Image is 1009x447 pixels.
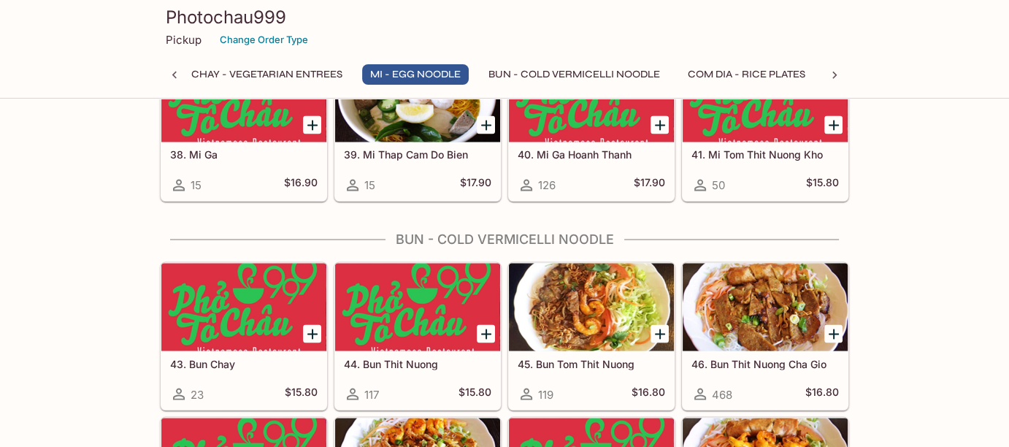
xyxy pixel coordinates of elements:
[691,357,839,370] h5: 46. Bun Thit Nuong Cha Gio
[712,387,732,401] span: 468
[518,148,665,161] h5: 40. Mi Ga Hoanh Thanh
[303,115,321,134] button: Add 38. Mi Ga
[683,263,848,351] div: 46. Bun Thit Nuong Cha Gio
[824,324,843,343] button: Add 46. Bun Thit Nuong Cha Gio
[477,115,495,134] button: Add 39. Mi Thap Cam Do Bien
[518,357,665,370] h5: 45. Bun Tom Thit Nuong
[805,385,839,402] h5: $16.80
[161,263,326,351] div: 43. Bun Chay
[335,54,500,142] div: 39. Mi Thap Cam Do Bien
[824,115,843,134] button: Add 41. Mi Tom Thit Nuong Kho
[156,64,350,85] button: Mon Chay - Vegetarian Entrees
[170,357,318,370] h5: 43. Bun Chay
[364,387,379,401] span: 117
[166,6,843,28] h3: Photochau999
[651,324,669,343] button: Add 45. Bun Tom Thit Nuong
[285,385,318,402] h5: $15.80
[460,176,491,194] h5: $17.90
[303,324,321,343] button: Add 43. Bun Chay
[508,262,675,410] a: 45. Bun Tom Thit Nuong119$16.80
[691,148,839,161] h5: 41. Mi Tom Thit Nuong Kho
[364,178,375,192] span: 15
[191,178,202,192] span: 15
[682,262,848,410] a: 46. Bun Thit Nuong Cha Gio468$16.80
[362,64,469,85] button: Mi - Egg Noodle
[477,324,495,343] button: Add 44. Bun Thit Nuong
[284,176,318,194] h5: $16.90
[509,263,674,351] div: 45. Bun Tom Thit Nuong
[651,115,669,134] button: Add 40. Mi Ga Hoanh Thanh
[634,176,665,194] h5: $17.90
[683,54,848,142] div: 41. Mi Tom Thit Nuong Kho
[334,53,501,201] a: 39. Mi Thap Cam Do Bien15$17.90
[170,148,318,161] h5: 38. Mi Ga
[335,263,500,351] div: 44. Bun Thit Nuong
[632,385,665,402] h5: $16.80
[161,53,327,201] a: 38. Mi Ga15$16.90
[344,357,491,370] h5: 44. Bun Thit Nuong
[344,148,491,161] h5: 39. Mi Thap Cam Do Bien
[160,231,849,247] h4: Bun - Cold Vermicelli Noodle
[480,64,668,85] button: Bun - Cold Vermicelli Noodle
[680,64,813,85] button: Com Dia - Rice Plates
[538,178,556,192] span: 126
[166,33,202,47] p: Pickup
[508,53,675,201] a: 40. Mi Ga Hoanh Thanh126$17.90
[334,262,501,410] a: 44. Bun Thit Nuong117$15.80
[213,28,315,51] button: Change Order Type
[712,178,725,192] span: 50
[161,262,327,410] a: 43. Bun Chay23$15.80
[191,387,204,401] span: 23
[161,54,326,142] div: 38. Mi Ga
[509,54,674,142] div: 40. Mi Ga Hoanh Thanh
[538,387,553,401] span: 119
[806,176,839,194] h5: $15.80
[682,53,848,201] a: 41. Mi Tom Thit Nuong Kho50$15.80
[459,385,491,402] h5: $15.80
